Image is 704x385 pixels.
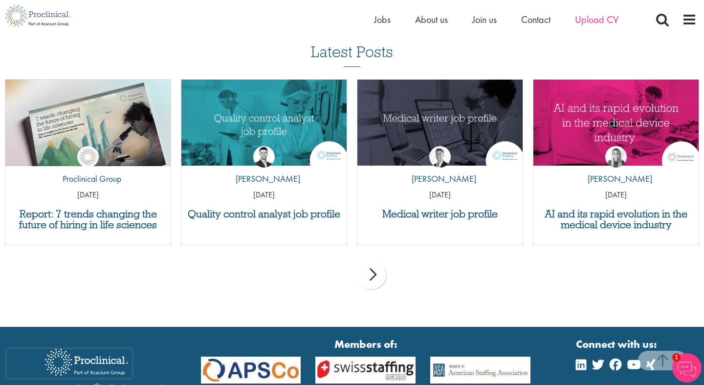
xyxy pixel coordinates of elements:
[201,337,531,352] strong: Members of:
[10,209,166,230] a: Report: 7 trends changing the future of hiring in life sciences
[580,172,652,185] p: [PERSON_NAME]
[357,80,523,166] img: Medical writer job profile
[186,209,342,219] a: Quality control analyst job profile
[357,190,523,201] p: [DATE]
[472,13,497,26] a: Join us
[429,146,451,168] img: George Watson
[55,172,121,185] p: Proclinical Group
[533,190,699,201] p: [DATE]
[7,349,132,378] iframe: reCAPTCHA
[415,13,448,26] a: About us
[423,357,538,383] img: APSCo
[521,13,550,26] a: Contact
[404,146,476,190] a: George Watson [PERSON_NAME]
[576,337,659,352] strong: Connect with us:
[374,13,391,26] a: Jobs
[538,209,694,230] a: AI and its rapid evolution in the medical device industry
[38,342,135,383] img: Proclinical Recruitment
[5,190,171,201] p: [DATE]
[228,146,300,190] a: Joshua Godden [PERSON_NAME]
[253,146,275,168] img: Joshua Godden
[404,172,476,185] p: [PERSON_NAME]
[533,80,699,166] img: AI and Its Impact on the Medical Device Industry | Proclinical
[228,172,300,185] p: [PERSON_NAME]
[5,80,171,172] img: Proclinical: Life sciences hiring trends report 2025
[55,146,121,190] a: Proclinical Group Proclinical Group
[311,43,393,67] h3: Latest Posts
[575,13,618,26] a: Upload CV
[181,190,347,201] p: [DATE]
[181,80,347,166] a: Link to a post
[533,80,699,166] a: Link to a post
[605,146,627,168] img: Hannah Burke
[672,353,681,362] span: 1
[672,353,702,383] img: Chatbot
[5,80,171,166] a: Link to a post
[580,146,652,190] a: Hannah Burke [PERSON_NAME]
[357,80,523,166] a: Link to a post
[194,357,308,383] img: APSCo
[77,146,99,168] img: Proclinical Group
[362,209,518,219] a: Medical writer job profile
[181,80,347,166] img: quality control analyst job profile
[357,260,386,289] div: next
[308,357,423,383] img: APSCo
